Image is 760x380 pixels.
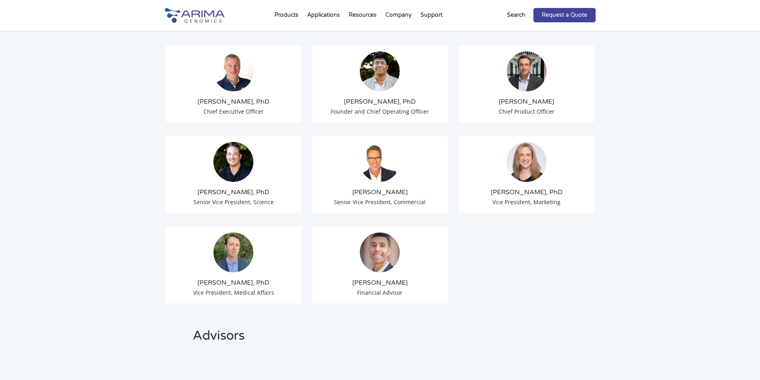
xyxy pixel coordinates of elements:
a: Request a Quote [533,8,596,22]
img: 1632501909860.jpeg [213,232,253,272]
h3: [PERSON_NAME] [464,97,589,106]
h2: Advisors [193,327,368,351]
img: Anthony-Schmitt_Arima-Genomics.png [213,142,253,182]
span: Vice President, Marketing [492,198,561,206]
span: Vice President, Medical Affairs [193,289,274,296]
img: Sid-Selvaraj_Arima-Genomics.png [360,51,400,91]
img: 19364919-cf75-45a2-a608-1b8b29f8b955.jpg [507,142,547,182]
h3: [PERSON_NAME], PhD [318,97,442,106]
p: Search [507,10,525,20]
h3: [PERSON_NAME], PhD [172,188,296,197]
h3: [PERSON_NAME], PhD [172,97,296,106]
h3: [PERSON_NAME], PhD [464,188,589,197]
span: Senior Vice President, Commercial [334,198,426,206]
h3: [PERSON_NAME], PhD [172,278,296,287]
img: A.-Seltser-Headshot.jpeg [360,232,400,272]
img: Chris-Roberts.jpg [507,51,547,91]
img: David-Duvall-Headshot.jpg [360,142,400,182]
span: Chief Product Officer [499,108,555,115]
span: Founder and Chief Operating Officer [331,108,429,115]
span: Senior Vice President, Science [193,198,274,206]
span: Financial Advisor [357,289,403,296]
h3: [PERSON_NAME] [318,188,442,197]
img: Tom-Willis.jpg [213,51,253,91]
h3: [PERSON_NAME] [318,278,442,287]
img: Arima-Genomics-logo [165,8,225,23]
span: Chief Executive Officer [203,108,264,115]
